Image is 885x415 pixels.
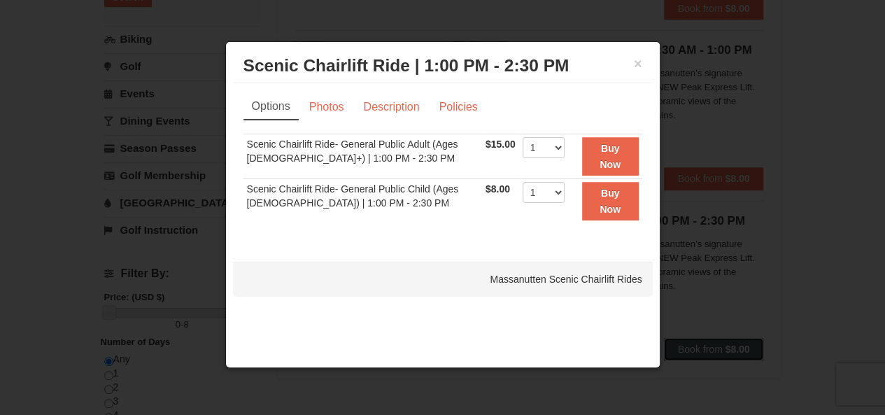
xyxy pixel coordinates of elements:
td: Scenic Chairlift Ride- General Public Child (Ages [DEMOGRAPHIC_DATA]) | 1:00 PM - 2:30 PM [243,179,482,223]
a: Policies [430,94,486,120]
strong: Buy Now [600,188,621,214]
a: Options [243,94,299,120]
span: $8.00 [486,183,510,195]
span: $15.00 [486,139,516,150]
button: Buy Now [582,182,639,220]
strong: Buy Now [600,143,621,169]
a: Description [354,94,428,120]
h3: Scenic Chairlift Ride | 1:00 PM - 2:30 PM [243,55,642,76]
a: Photos [300,94,353,120]
button: × [634,57,642,71]
button: Buy Now [582,137,639,176]
div: Massanutten Scenic Chairlift Rides [233,262,653,297]
td: Scenic Chairlift Ride- General Public Adult (Ages [DEMOGRAPHIC_DATA]+) | 1:00 PM - 2:30 PM [243,134,482,179]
